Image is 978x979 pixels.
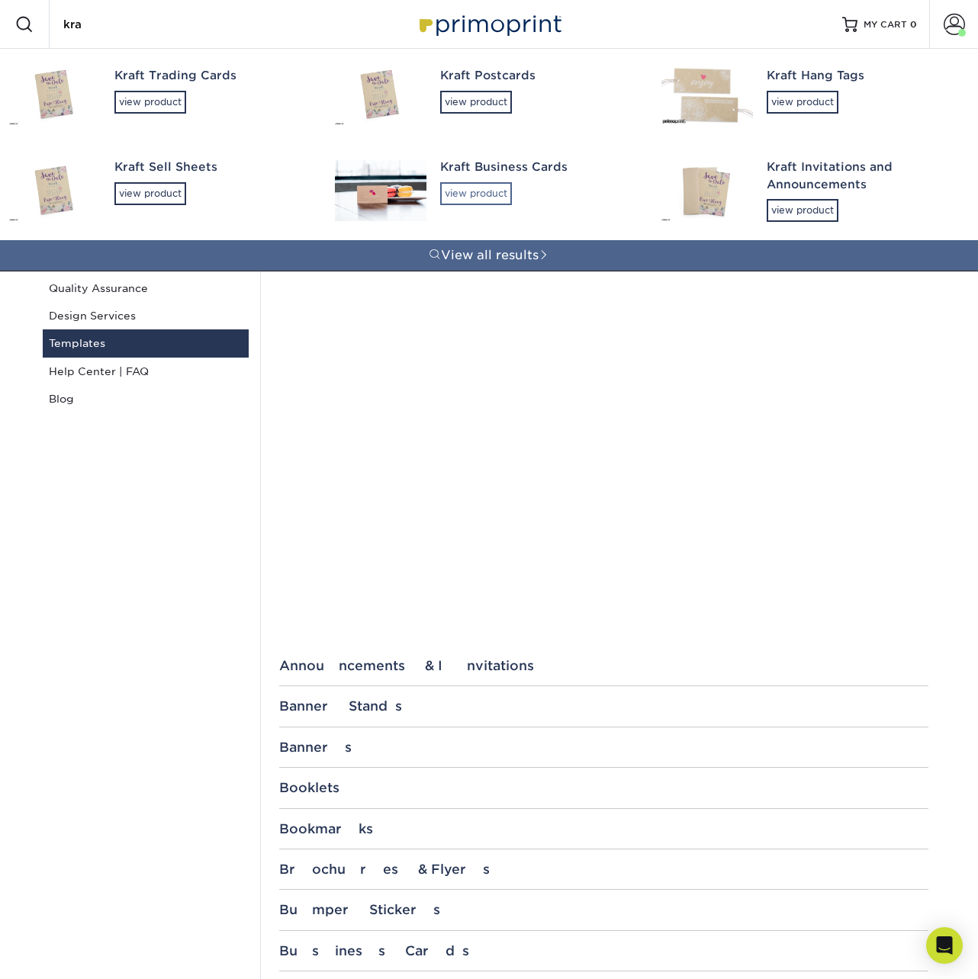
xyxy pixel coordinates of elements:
span: 0 [910,19,917,30]
a: Kraft Postcardsview product [326,49,651,140]
div: Banner Stands [279,698,928,714]
img: Kraft Postcards [335,64,426,125]
div: view product [114,91,186,114]
span: MY CART [864,18,907,31]
a: Quality Assurance [43,274,249,302]
div: view product [767,199,838,222]
div: Kraft Trading Cards [114,67,307,85]
input: SEARCH PRODUCTS..... [62,15,211,34]
a: Templates [43,329,249,357]
a: Kraft Hang Tagsview product [652,49,978,140]
img: Kraft Invitations and Announcements [661,159,753,220]
img: Kraft Sell Sheets [9,159,101,220]
div: Kraft Business Cards [440,159,633,176]
div: Kraft Invitations and Announcements [767,159,960,193]
a: Kraft Business Cardsview product [326,140,651,240]
div: Announcements & Invitations [279,658,928,673]
a: Design Services [43,302,249,329]
img: Kraft Trading Cards [9,64,101,125]
div: Kraft Hang Tags [767,67,960,85]
div: Brochures & Flyers [279,862,928,877]
div: Kraft Sell Sheets [114,159,307,176]
div: Booklets [279,780,928,795]
div: Open Intercom Messenger [926,927,963,964]
div: Kraft Postcards [440,67,633,85]
div: view product [767,91,838,114]
div: view product [440,91,512,114]
a: Blog [43,385,249,412]
div: Banners [279,740,928,755]
a: Help Center | FAQ [43,358,249,385]
div: view product [114,182,186,205]
div: Business Cards [279,943,928,958]
img: Kraft Business Cards [335,159,426,220]
div: Bookmarks [279,821,928,836]
iframe: Google Customer Reviews [4,932,130,974]
div: view product [440,182,512,205]
div: Bumper Stickers [279,902,928,917]
img: Primoprint [413,8,565,40]
img: Kraft Hang Tags [661,64,753,125]
a: Kraft Invitations and Announcementsview product [652,140,978,240]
